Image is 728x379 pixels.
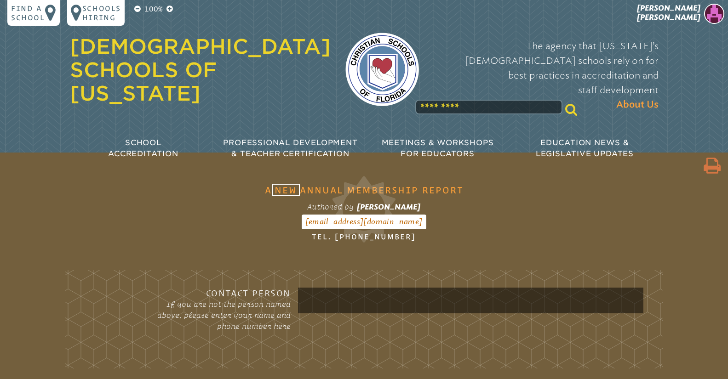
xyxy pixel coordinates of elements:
p: 100% [143,4,165,15]
img: 645e255dc46b13a81b453eb7b20f140f [704,4,724,24]
p: If you are not the person named above, please enter your name and phone number here [143,299,291,332]
span: About Us [616,97,659,112]
p: Schools Hiring [82,4,121,22]
h1: A Annual Membership Report [128,178,601,248]
p: Find a school [11,4,45,22]
img: csf-logo-web-colors.png [345,33,419,106]
span: Education News & Legislative Updates [536,138,634,158]
p: The agency that [US_STATE]’s [DEMOGRAPHIC_DATA] schools rely on for best practices in accreditati... [434,39,659,112]
h3: Contact Person [143,288,291,299]
span: School Accreditation [108,138,178,158]
span: Professional Development & Teacher Certification [223,138,357,158]
span: Meetings & Workshops for Educators [382,138,494,158]
span: [PERSON_NAME] [PERSON_NAME] [637,4,700,22]
a: [DEMOGRAPHIC_DATA] Schools of [US_STATE] [70,34,331,105]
